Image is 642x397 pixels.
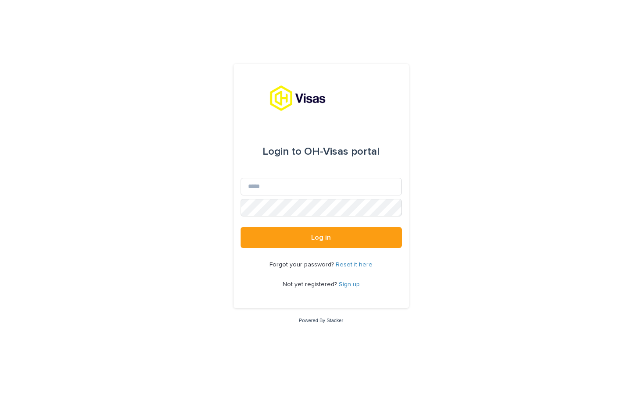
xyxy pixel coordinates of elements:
span: Login to [262,146,301,157]
span: Forgot your password? [270,262,336,268]
button: Log in [241,227,402,248]
span: Not yet registered? [283,281,339,287]
div: OH-Visas portal [262,139,380,164]
a: Powered By Stacker [299,318,343,323]
a: Reset it here [336,262,372,268]
span: Log in [311,234,331,241]
a: Sign up [339,281,360,287]
img: tx8HrbJQv2PFQx4TXEq5 [270,85,372,111]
